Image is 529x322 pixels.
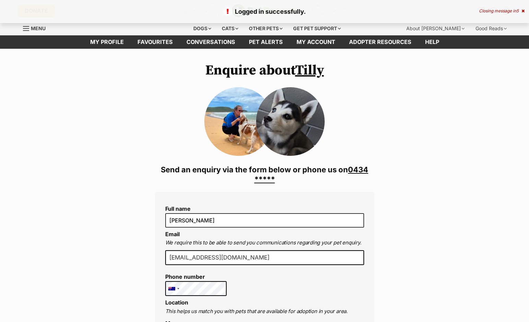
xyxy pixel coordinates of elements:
div: Dogs [189,22,216,35]
input: E.g. Jimmy Chew [165,213,364,228]
a: Help [418,35,446,49]
label: Full name [165,206,364,212]
div: Other pets [244,22,287,35]
img: qujra2ffghdn2m9rcjbd.jpg [204,87,273,156]
a: Tilly [295,62,324,79]
a: Menu [23,22,50,34]
label: Phone number [165,274,227,280]
span: Menu [31,25,46,31]
label: Email [165,231,180,238]
p: We require this to be able to send you communications regarding your pet enquiry. [165,239,364,247]
div: Australia: +61 [166,281,181,296]
label: Location [165,299,188,306]
a: My account [290,35,342,49]
a: My profile [83,35,131,49]
div: Get pet support [288,22,346,35]
img: Tilly [256,87,325,156]
div: Cats [217,22,243,35]
a: Pet alerts [242,35,290,49]
div: About [PERSON_NAME] [401,22,469,35]
p: This helps us match you with pets that are available for adoption in your area. [165,308,364,315]
a: Favourites [131,35,180,49]
a: conversations [180,35,242,49]
a: Adopter resources [342,35,418,49]
h1: Enquire about [155,62,374,78]
div: Good Reads [471,22,512,35]
h3: Send an enquiry via the form below or phone us on [155,165,374,184]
